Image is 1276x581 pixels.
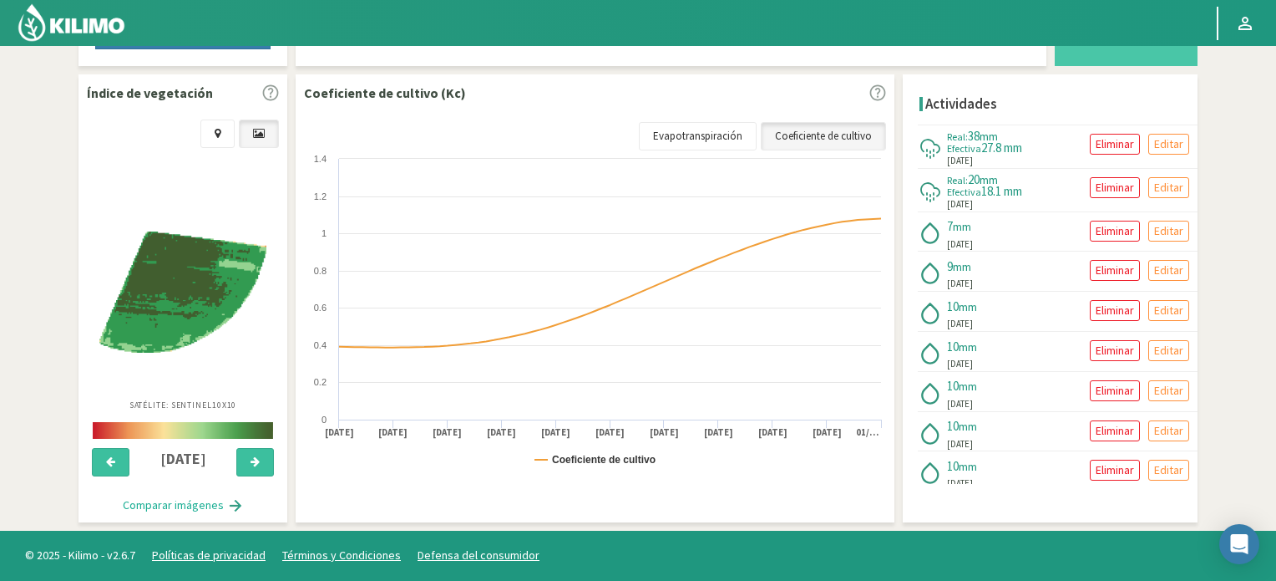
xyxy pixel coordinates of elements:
[304,83,466,103] p: Coeficiente de cultivo (Kc)
[1096,222,1134,241] p: Eliminar
[322,228,327,238] text: 1
[947,237,973,252] span: [DATE]
[1148,134,1189,155] button: Editar
[314,377,327,387] text: 0.2
[947,174,968,186] span: Real:
[1090,221,1140,242] button: Eliminar
[704,426,733,439] text: [DATE]
[314,340,327,350] text: 0.4
[1219,524,1259,564] div: Open Intercom Messenger
[17,547,144,564] span: © 2025 - Kilimo - v2.6.7
[93,422,273,439] img: scale
[947,298,959,314] span: 10
[1090,300,1140,321] button: Eliminar
[552,454,656,466] text: Coeficiente de cultivo
[1154,461,1183,480] p: Editar
[856,426,879,438] text: 01/…
[947,378,959,394] span: 10
[1148,177,1189,198] button: Editar
[1148,380,1189,401] button: Editar
[959,339,977,354] span: mm
[282,548,401,563] a: Términos y Condiciones
[1154,421,1183,441] p: Editar
[953,219,971,234] span: mm
[1096,341,1134,360] p: Eliminar
[541,426,570,439] text: [DATE]
[129,399,237,411] p: Satélite: Sentinel
[1148,221,1189,242] button: Editar
[314,266,327,276] text: 0.8
[1090,420,1140,441] button: Eliminar
[980,129,998,144] span: mm
[487,426,516,439] text: [DATE]
[418,548,539,563] a: Defensa del consumidor
[99,232,266,353] img: 36801312-83c9-40a5-8a99-75454b207d9d_-_sentinel_-_2025-08-24.png
[1096,461,1134,480] p: Eliminar
[1154,381,1183,400] p: Editar
[378,426,408,439] text: [DATE]
[947,130,968,143] span: Real:
[106,489,261,522] button: Comparar imágenes
[959,379,977,394] span: mm
[1090,460,1140,481] button: Eliminar
[947,317,973,331] span: [DATE]
[1154,135,1183,154] p: Editar
[959,459,977,474] span: mm
[325,426,354,439] text: [DATE]
[813,426,842,439] text: [DATE]
[322,415,327,425] text: 0
[1090,177,1140,198] button: Eliminar
[947,142,981,155] span: Efectiva
[1090,260,1140,281] button: Eliminar
[1148,420,1189,441] button: Editar
[980,172,998,187] span: mm
[1148,460,1189,481] button: Editar
[17,3,126,43] img: Kilimo
[968,171,980,187] span: 20
[87,83,213,103] p: Índice de vegetación
[650,426,679,439] text: [DATE]
[1154,222,1183,241] p: Editar
[314,191,327,201] text: 1.2
[947,197,973,212] span: [DATE]
[139,451,227,467] h4: [DATE]
[1096,135,1134,154] p: Eliminar
[959,299,977,314] span: mm
[1154,261,1183,280] p: Editar
[1096,421,1134,441] p: Eliminar
[433,426,462,439] text: [DATE]
[953,259,971,274] span: mm
[761,122,886,150] a: Coeficiente de cultivo
[152,548,266,563] a: Políticas de privacidad
[947,418,959,434] span: 10
[639,122,757,150] a: Evapotranspiración
[947,458,959,474] span: 10
[1096,381,1134,400] p: Eliminar
[314,154,327,164] text: 1.4
[1096,261,1134,280] p: Eliminar
[947,258,953,274] span: 9
[1090,340,1140,361] button: Eliminar
[1148,300,1189,321] button: Editar
[1154,341,1183,360] p: Editar
[1090,380,1140,401] button: Eliminar
[1148,260,1189,281] button: Editar
[947,339,959,354] span: 10
[1154,301,1183,320] p: Editar
[595,426,625,439] text: [DATE]
[314,303,327,313] text: 0.6
[1154,178,1183,197] p: Editar
[947,218,953,234] span: 7
[1096,301,1134,320] p: Eliminar
[758,426,787,439] text: [DATE]
[925,96,997,112] h4: Actividades
[947,277,973,291] span: [DATE]
[981,183,1022,199] span: 18.1 mm
[947,186,981,198] span: Efectiva
[968,128,980,144] span: 38
[1096,178,1134,197] p: Eliminar
[947,437,973,451] span: [DATE]
[947,357,973,371] span: [DATE]
[212,400,237,410] span: 10X10
[981,140,1022,155] span: 27.8 mm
